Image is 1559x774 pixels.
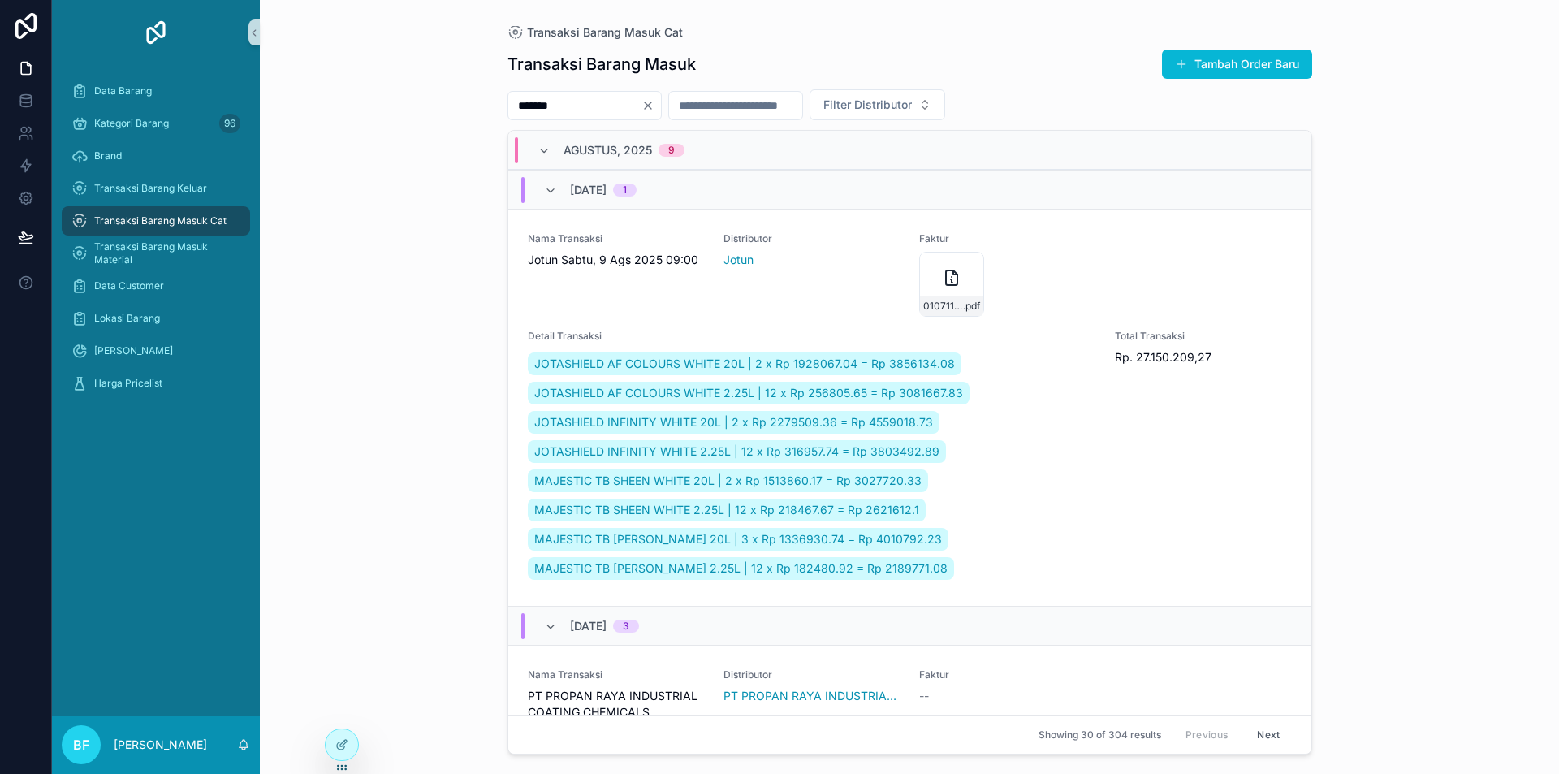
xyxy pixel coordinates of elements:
[1246,722,1291,747] button: Next
[94,377,162,390] span: Harga Pricelist
[94,149,122,162] span: Brand
[527,24,683,41] span: Transaksi Barang Masuk Cat
[570,182,607,198] span: [DATE]
[528,668,704,681] span: Nama Transaksi
[963,300,980,313] span: .pdf
[923,300,963,313] span: 010711745052000-0400052562084527-0397753054035000-20250811091628-(1)
[528,352,961,375] a: JOTASHIELD AF COLOURS WHITE 20L | 2 x Rp 1928067.04 = Rp 3856134.08
[94,182,207,195] span: Transaksi Barang Keluar
[62,304,250,333] a: Lokasi Barang
[534,531,942,547] span: MAJESTIC TB [PERSON_NAME] 20L | 3 x Rp 1336930.74 = Rp 4010792.23
[62,109,250,138] a: Kategori Barang96
[623,620,629,633] div: 3
[1115,349,1291,365] span: Rp. 27.150.209,27
[1162,50,1312,79] button: Tambah Order Baru
[62,271,250,301] a: Data Customer
[62,336,250,365] a: [PERSON_NAME]
[528,557,954,580] a: MAJESTIC TB [PERSON_NAME] 2.25L | 12 x Rp 182480.92 = Rp 2189771.08
[94,312,160,325] span: Lokasi Barang
[570,618,607,634] span: [DATE]
[528,382,970,404] a: JOTASHIELD AF COLOURS WHITE 2.25L | 12 x Rp 256805.65 = Rp 3081667.83
[723,668,900,681] span: Distributor
[1115,330,1291,343] span: Total Transaksi
[534,560,948,577] span: MAJESTIC TB [PERSON_NAME] 2.25L | 12 x Rp 182480.92 = Rp 2189771.08
[641,99,661,112] button: Clear
[62,76,250,106] a: Data Barang
[1039,729,1161,742] span: Showing 30 of 304 results
[534,356,955,372] span: JOTASHIELD AF COLOURS WHITE 20L | 2 x Rp 1928067.04 = Rp 3856134.08
[528,469,928,492] a: MAJESTIC TB SHEEN WHITE 20L | 2 x Rp 1513860.17 = Rp 3027720.33
[534,502,919,518] span: MAJESTIC TB SHEEN WHITE 2.25L | 12 x Rp 218467.67 = Rp 2621612.1
[668,144,675,157] div: 9
[508,209,1311,606] a: Nama TransaksiJotun Sabtu, 9 Ags 2025 09:00DistributorJotunFaktur010711745052000-0400052562084527...
[94,84,152,97] span: Data Barang
[62,206,250,236] a: Transaksi Barang Masuk Cat
[823,97,912,113] span: Filter Distributor
[62,141,250,171] a: Brand
[143,19,169,45] img: App logo
[810,89,945,120] button: Select Button
[114,737,207,753] p: [PERSON_NAME]
[507,24,683,41] a: Transaksi Barang Masuk Cat
[919,668,1095,681] span: Faktur
[534,414,933,430] span: JOTASHIELD INFINITY WHITE 20L | 2 x Rp 2279509.36 = Rp 4559018.73
[723,252,754,268] a: Jotun
[534,473,922,489] span: MAJESTIC TB SHEEN WHITE 20L | 2 x Rp 1513860.17 = Rp 3027720.33
[73,735,89,755] span: BF
[94,240,234,266] span: Transaksi Barang Masuk Material
[919,688,929,704] span: --
[528,528,948,551] a: MAJESTIC TB [PERSON_NAME] 20L | 3 x Rp 1336930.74 = Rp 4010792.23
[564,142,652,158] span: Agustus, 2025
[528,232,704,245] span: Nama Transaksi
[534,443,939,460] span: JOTASHIELD INFINITY WHITE 2.25L | 12 x Rp 316957.74 = Rp 3803492.89
[534,385,963,401] span: JOTASHIELD AF COLOURS WHITE 2.25L | 12 x Rp 256805.65 = Rp 3081667.83
[62,174,250,203] a: Transaksi Barang Keluar
[528,252,704,268] span: Jotun Sabtu, 9 Ags 2025 09:00
[623,184,627,197] div: 1
[528,499,926,521] a: MAJESTIC TB SHEEN WHITE 2.25L | 12 x Rp 218467.67 = Rp 2621612.1
[62,369,250,398] a: Harga Pricelist
[919,232,1095,245] span: Faktur
[528,330,1096,343] span: Detail Transaksi
[52,65,260,419] div: scrollable content
[528,411,939,434] a: JOTASHIELD INFINITY WHITE 20L | 2 x Rp 2279509.36 = Rp 4559018.73
[723,688,900,704] a: PT PROPAN RAYA INDUSTRIAL COATING CHEMICALS
[723,232,900,245] span: Distributor
[507,53,696,76] h1: Transaksi Barang Masuk
[94,117,169,130] span: Kategori Barang
[94,344,173,357] span: [PERSON_NAME]
[94,214,227,227] span: Transaksi Barang Masuk Cat
[94,279,164,292] span: Data Customer
[219,114,240,133] div: 96
[528,440,946,463] a: JOTASHIELD INFINITY WHITE 2.25L | 12 x Rp 316957.74 = Rp 3803492.89
[62,239,250,268] a: Transaksi Barang Masuk Material
[528,688,704,737] span: PT PROPAN RAYA INDUSTRIAL COATING CHEMICALS Kamis, 7 Ags 2025 12:53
